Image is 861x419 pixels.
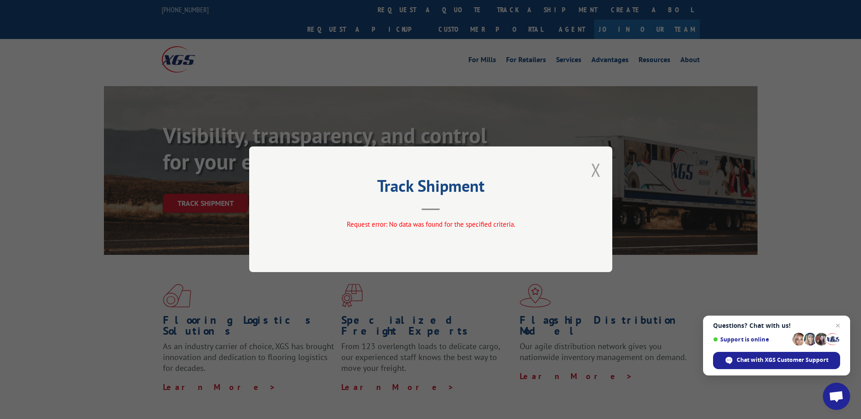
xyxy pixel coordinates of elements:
[713,352,840,369] span: Chat with XGS Customer Support
[295,180,567,197] h2: Track Shipment
[591,158,601,182] button: Close modal
[346,220,515,229] span: Request error: No data was found for the specified criteria.
[713,322,840,329] span: Questions? Chat with us!
[713,336,789,343] span: Support is online
[823,383,850,410] a: Open chat
[737,356,828,364] span: Chat with XGS Customer Support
